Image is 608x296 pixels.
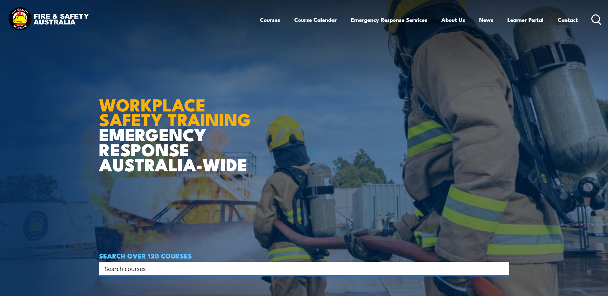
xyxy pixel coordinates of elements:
a: About Us [441,11,465,28]
a: Courses [260,11,280,28]
a: Contact [558,11,578,28]
a: Course Calendar [294,11,337,28]
a: Learner Portal [507,11,544,28]
input: Search input [105,264,495,273]
h4: SEARCH OVER 120 COURSES [99,252,509,259]
h1: EMERGENCY RESPONSE AUSTRALIA-WIDE [99,81,256,172]
button: Search magnifier button [498,264,507,273]
a: Emergency Response Services [351,11,427,28]
form: Search form [106,264,496,273]
a: News [479,11,493,28]
strong: WORKPLACE SAFETY TRAINING [99,91,251,132]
